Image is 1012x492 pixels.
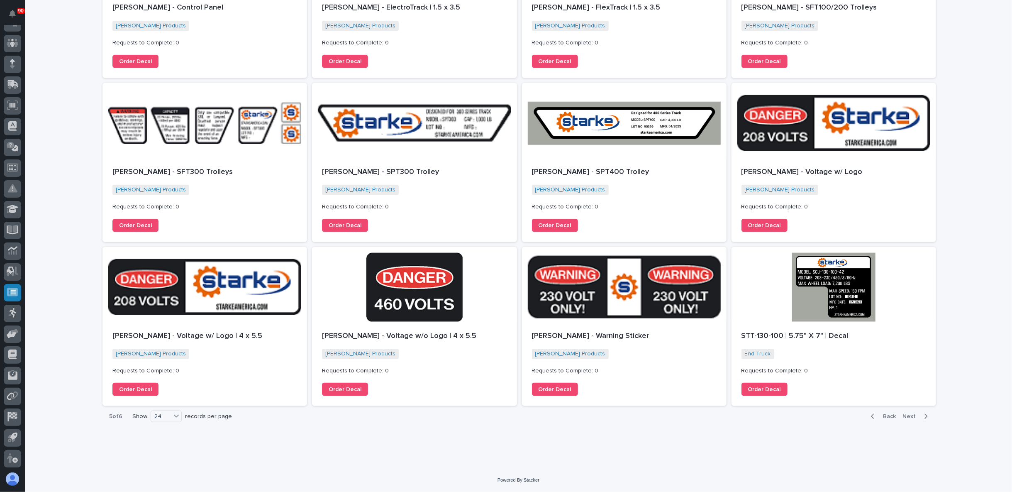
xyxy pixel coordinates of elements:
a: Powered By Stacker [497,477,539,482]
div: Notifications90 [10,10,21,23]
a: [PERSON_NAME] Products [745,22,815,29]
span: Order Decal [539,223,571,228]
p: [PERSON_NAME] - Warning Sticker [532,332,717,341]
span: Order Decal [748,59,781,64]
div: 24 [151,412,171,421]
p: 5 of 6 [102,406,129,427]
a: Order Decal [741,383,788,396]
a: [PERSON_NAME] - Voltage w/ Logo[PERSON_NAME] Products Requests to Complete: 0Order Decal [732,83,936,242]
p: Requests to Complete: 0 [741,39,926,47]
p: Requests to Complete: 0 [322,367,507,375]
a: [PERSON_NAME] Products [745,186,815,193]
span: Order Decal [119,387,152,392]
a: Order Decal [532,55,578,68]
span: Order Decal [748,223,781,228]
span: Order Decal [119,223,152,228]
p: Requests to Complete: 0 [322,39,507,47]
p: [PERSON_NAME] - SFT300 Trolleys [112,168,297,177]
p: Requests to Complete: 0 [112,203,297,211]
span: Order Decal [329,223,361,228]
a: [PERSON_NAME] Products [116,22,186,29]
p: STT-130-100 | 5.75" X 7" | Decal [741,332,926,341]
a: Order Decal [532,383,578,396]
p: [PERSON_NAME] - Voltage w/ Logo | 4 x 5.5 [112,332,297,341]
a: Order Decal [322,55,368,68]
span: Order Decal [539,387,571,392]
p: [PERSON_NAME] - Voltage w/ Logo [741,168,926,177]
button: users-avatar [4,470,21,488]
p: [PERSON_NAME] - SFT100/200 Trolleys [741,3,926,12]
a: [PERSON_NAME] Products [325,186,395,193]
a: Order Decal [112,55,159,68]
span: Order Decal [329,387,361,392]
a: [PERSON_NAME] Products [535,186,605,193]
a: [PERSON_NAME] - SPT400 Trolley[PERSON_NAME] Products Requests to Complete: 0Order Decal [522,83,727,242]
span: Back [878,413,896,420]
p: 90 [18,8,24,14]
p: [PERSON_NAME] - SPT400 Trolley [532,168,717,177]
span: Order Decal [539,59,571,64]
button: Next [899,413,934,420]
p: [PERSON_NAME] - ElectroTrack | 1.5 x 3.5 [322,3,507,12]
a: Order Decal [741,219,788,232]
p: Requests to Complete: 0 [322,203,507,211]
a: [PERSON_NAME] - Voltage w/o Logo | 4 x 5.5[PERSON_NAME] Products Requests to Complete: 0Order Decal [312,247,517,406]
a: End Truck [745,350,771,357]
p: Requests to Complete: 0 [532,39,717,47]
span: Order Decal [119,59,152,64]
a: Order Decal [322,219,368,232]
a: [PERSON_NAME] Products [325,22,395,29]
span: Next [902,413,921,420]
p: [PERSON_NAME] - Voltage w/o Logo | 4 x 5.5 [322,332,507,341]
a: Order Decal [532,219,578,232]
button: Back [864,413,899,420]
p: Show [132,413,147,420]
a: [PERSON_NAME] - Warning Sticker[PERSON_NAME] Products Requests to Complete: 0Order Decal [522,247,727,406]
a: Order Decal [112,383,159,396]
a: [PERSON_NAME] - SFT300 Trolleys[PERSON_NAME] Products Requests to Complete: 0Order Decal [102,83,307,242]
p: Requests to Complete: 0 [532,367,717,375]
span: Order Decal [748,387,781,392]
p: Requests to Complete: 0 [112,367,297,375]
p: Requests to Complete: 0 [532,203,717,211]
p: records per page [185,413,232,420]
a: [PERSON_NAME] - Voltage w/ Logo | 4 x 5.5[PERSON_NAME] Products Requests to Complete: 0Order Decal [102,247,307,406]
a: [PERSON_NAME] Products [535,22,605,29]
a: [PERSON_NAME] - SPT300 Trolley[PERSON_NAME] Products Requests to Complete: 0Order Decal [312,83,517,242]
a: Order Decal [112,219,159,232]
p: Requests to Complete: 0 [741,203,926,211]
a: Order Decal [741,55,788,68]
a: STT-130-100 | 5.75" X 7" | DecalEnd Truck Requests to Complete: 0Order Decal [732,247,936,406]
span: Order Decal [329,59,361,64]
p: [PERSON_NAME] - Control Panel [112,3,297,12]
button: Notifications [4,5,21,22]
a: [PERSON_NAME] Products [116,350,186,357]
p: Requests to Complete: 0 [112,39,297,47]
a: [PERSON_NAME] Products [535,350,605,357]
a: [PERSON_NAME] Products [325,350,395,357]
p: [PERSON_NAME] - FlexTrack | 1.5 x 3.5 [532,3,717,12]
p: [PERSON_NAME] - SPT300 Trolley [322,168,507,177]
a: [PERSON_NAME] Products [116,186,186,193]
a: Order Decal [322,383,368,396]
p: Requests to Complete: 0 [741,367,926,375]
